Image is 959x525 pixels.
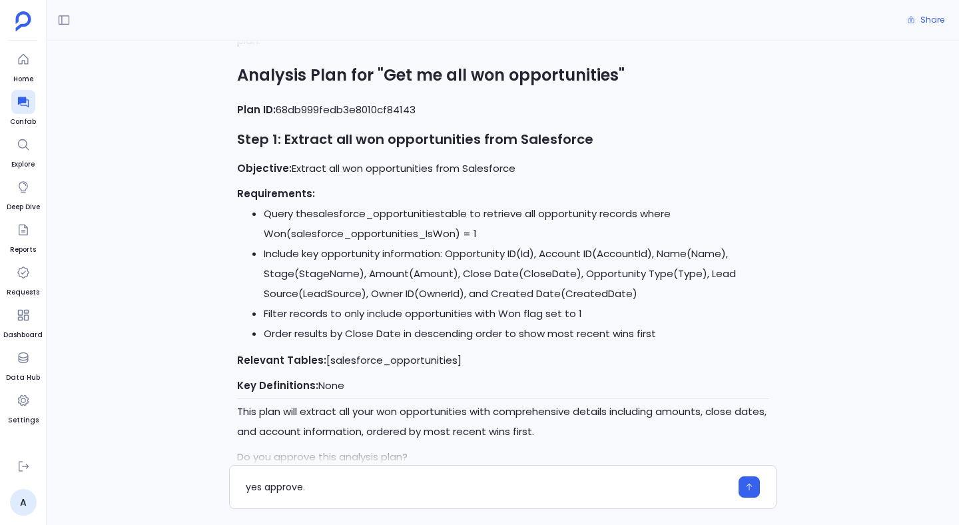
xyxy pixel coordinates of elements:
[237,125,769,153] h3: Step 1: Extract all won opportunities from Salesforce
[11,74,35,85] span: Home
[237,59,769,92] h2: Analysis Plan for "Get me all won opportunities"
[11,47,35,85] a: Home
[7,175,40,213] a: Deep Dive
[237,402,769,442] p: This plan will extract all your won opportunities with comprehensive details including amounts, c...
[15,11,31,31] img: petavue logo
[3,330,43,340] span: Dashboard
[11,159,35,170] span: Explore
[237,159,769,179] p: Extract all won opportunities from Salesforce
[237,376,769,396] p: None
[7,261,39,298] a: Requests
[6,346,40,383] a: Data Hub
[10,245,36,255] span: Reports
[330,353,458,367] code: salesforce_opportunities
[11,133,35,170] a: Explore
[8,388,39,426] a: Settings
[10,218,36,255] a: Reports
[264,324,769,344] li: Order results by Close Date in descending order to show most recent wins first
[237,100,769,120] p: 68db999fedb3e8010cf84143
[313,207,440,221] code: salesforce_opportunities
[920,15,944,25] span: Share
[7,202,40,213] span: Deep Dive
[237,378,318,392] strong: Key Definitions:
[10,489,37,516] a: A
[264,204,769,244] li: Query the table to retrieve all opportunity records where Won(salesforce_opportunities_IsWon) = 1
[10,90,36,127] a: Confab
[7,287,39,298] span: Requests
[237,103,276,117] strong: Plan ID:
[899,11,952,29] button: Share
[264,304,769,324] li: Filter records to only include opportunities with Won flag set to 1
[237,350,769,370] p: [ ]
[8,415,39,426] span: Settings
[237,187,315,201] strong: Requirements:
[237,353,326,367] strong: Relevant Tables:
[237,161,292,175] strong: Objective:
[264,244,769,304] li: Include key opportunity information: Opportunity ID(Id), Account ID(AccountId), Name(Name), Stage...
[10,117,36,127] span: Confab
[3,303,43,340] a: Dashboard
[246,480,731,494] textarea: yes approve.
[6,372,40,383] span: Data Hub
